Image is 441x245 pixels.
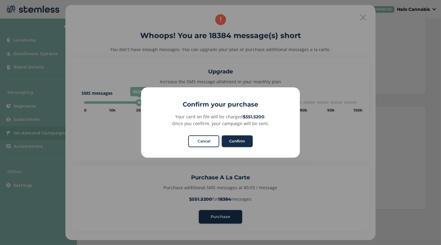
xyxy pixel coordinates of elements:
button: Confirm [222,135,253,147]
strong: $551.5200 [243,114,265,120]
h2: Confirm your purchase [141,100,300,109]
div: Your card on file will be charged . Once you confirm, your campaign will be sent. [148,113,293,127]
button: Cancel [188,135,219,147]
iframe: Chat Widget [410,215,441,245]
